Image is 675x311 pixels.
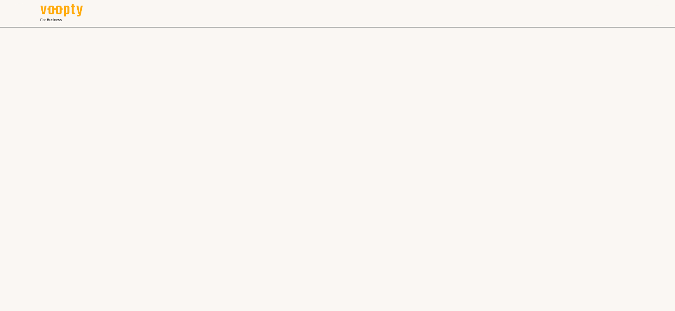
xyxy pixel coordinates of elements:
img: Voopty Logo [40,4,83,16]
span: UA [653,9,661,18]
a: Приєднатися [564,6,616,21]
a: Вхід [619,6,646,21]
span: Вхід [622,8,637,19]
span: Приєднатися [567,8,612,19]
span: For Business [40,17,83,23]
button: UA [649,5,665,21]
button: Menu [10,3,30,24]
